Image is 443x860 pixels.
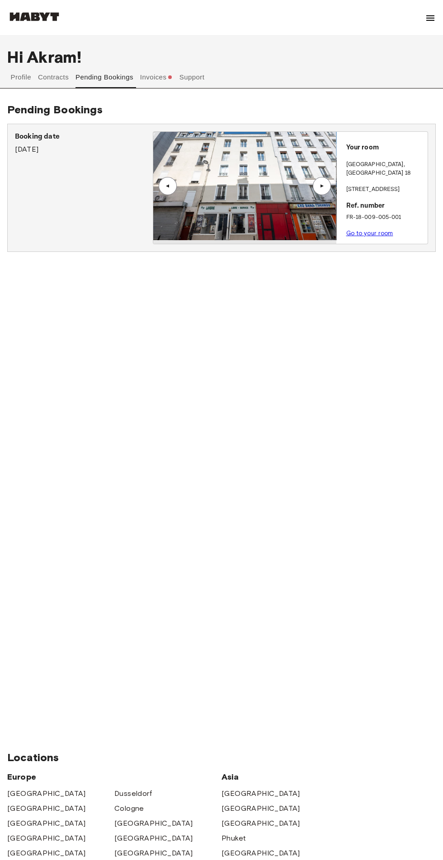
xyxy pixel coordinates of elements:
[7,751,436,764] span: Locations
[221,848,300,859] a: [GEOGRAPHIC_DATA]
[27,47,81,66] span: Akram !
[75,66,135,88] button: Pending Bookings
[7,833,86,844] a: [GEOGRAPHIC_DATA]
[7,848,86,859] a: [GEOGRAPHIC_DATA]
[346,160,424,178] p: [GEOGRAPHIC_DATA] , [GEOGRAPHIC_DATA] 18
[7,788,86,799] a: [GEOGRAPHIC_DATA]
[7,818,86,829] a: [GEOGRAPHIC_DATA]
[7,12,61,21] img: Habyt
[7,47,27,66] span: Hi
[7,66,436,99] div: user profile tabs
[7,103,103,116] span: Pending Bookings
[178,66,206,88] button: Support
[7,803,86,814] a: [GEOGRAPHIC_DATA]
[114,833,193,844] a: [GEOGRAPHIC_DATA]
[221,803,300,814] a: [GEOGRAPHIC_DATA]
[221,818,300,829] a: [GEOGRAPHIC_DATA]
[114,818,193,829] a: [GEOGRAPHIC_DATA]
[15,131,153,142] p: Booking date
[15,131,153,155] div: [DATE]
[317,183,326,189] div: ▲
[114,848,193,859] a: [GEOGRAPHIC_DATA]
[114,803,144,814] a: Cologne
[37,66,70,88] button: Contracts
[9,66,33,88] button: Profile
[346,143,424,153] p: Your room
[153,132,336,240] img: Image of the room
[221,788,300,799] a: [GEOGRAPHIC_DATA]
[346,201,424,211] p: Ref. number
[221,772,329,782] span: Asia
[221,833,246,844] a: Phuket
[346,213,424,222] p: FR-18-009-005-001
[7,772,221,782] span: Europe
[139,66,174,99] button: Invoices
[346,230,393,237] a: Go to your room
[346,185,424,194] p: [STREET_ADDRESS]
[114,788,152,799] a: Dusseldorf
[163,183,172,189] div: ▲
